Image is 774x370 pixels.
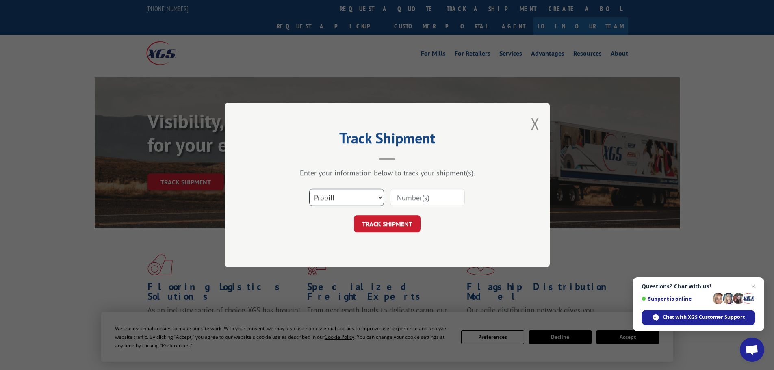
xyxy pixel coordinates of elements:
[531,113,540,134] button: Close modal
[642,296,710,302] span: Support is online
[642,310,755,325] div: Chat with XGS Customer Support
[740,338,764,362] div: Open chat
[390,189,465,206] input: Number(s)
[265,168,509,177] div: Enter your information below to track your shipment(s).
[748,281,758,291] span: Close chat
[642,283,755,290] span: Questions? Chat with us!
[265,132,509,148] h2: Track Shipment
[663,314,745,321] span: Chat with XGS Customer Support
[354,215,421,232] button: TRACK SHIPMENT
